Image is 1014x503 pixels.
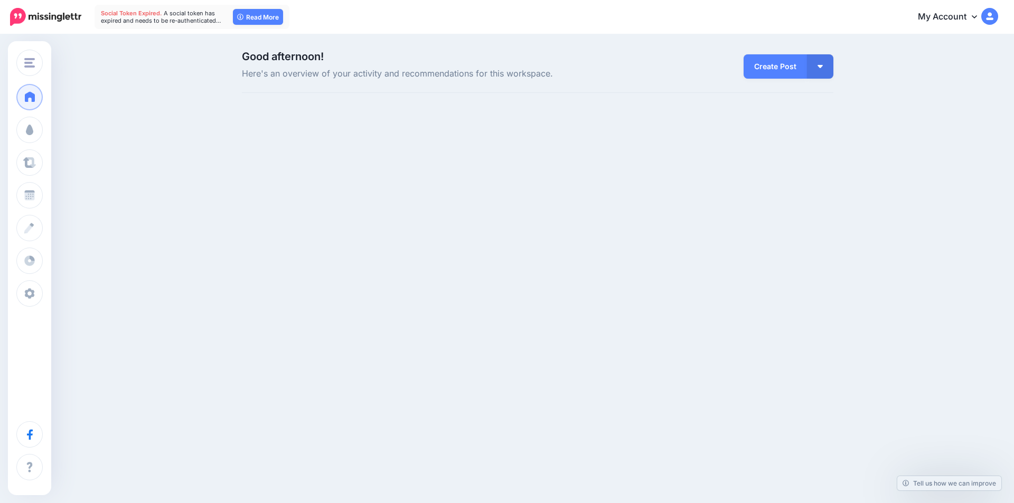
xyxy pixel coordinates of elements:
[242,50,324,63] span: Good afternoon!
[897,476,1001,490] a: Tell us how we can improve
[101,10,162,17] span: Social Token Expired.
[907,4,998,30] a: My Account
[10,8,81,26] img: Missinglettr
[233,9,283,25] a: Read More
[24,58,35,68] img: menu.png
[101,10,221,24] span: A social token has expired and needs to be re-authenticated…
[242,67,631,81] span: Here's an overview of your activity and recommendations for this workspace.
[744,54,807,79] a: Create Post
[818,65,823,68] img: arrow-down-white.png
